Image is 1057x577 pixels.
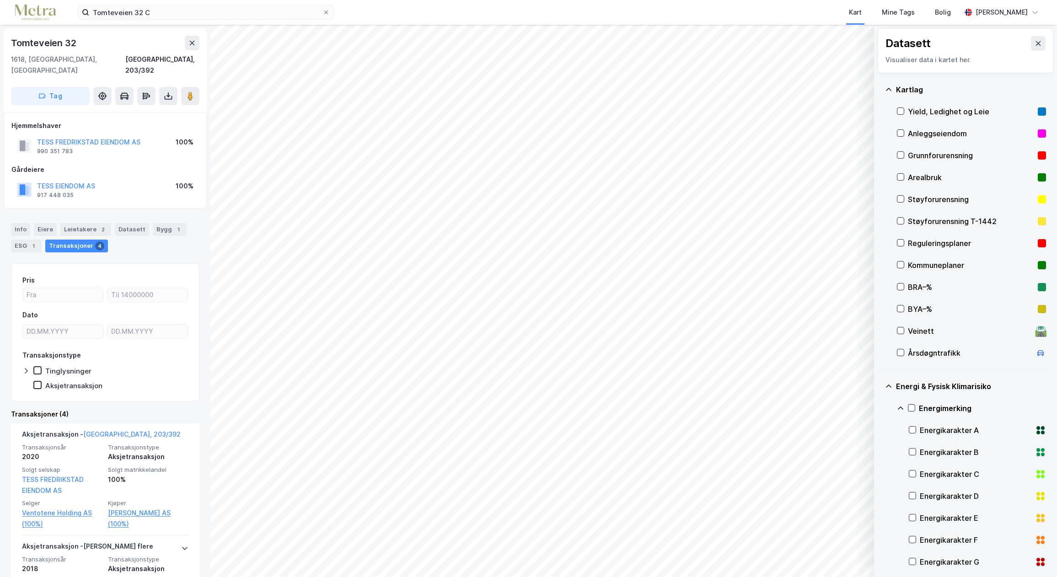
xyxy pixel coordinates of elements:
[920,447,1031,458] div: Energikarakter B
[37,148,73,155] div: 990 351 783
[11,36,78,50] div: Tomteveien 32
[22,350,81,361] div: Transaksjonstype
[908,128,1034,139] div: Anleggseiendom
[1011,533,1057,577] div: Kontrollprogram for chat
[908,194,1034,205] div: Støyforurensning
[108,499,188,507] span: Kjøper
[908,172,1034,183] div: Arealbruk
[108,556,188,563] span: Transaksjonstype
[22,451,102,462] div: 2020
[920,491,1031,502] div: Energikarakter D
[976,7,1028,18] div: [PERSON_NAME]
[920,556,1031,567] div: Energikarakter G
[22,466,102,474] span: Solgt selskap
[22,275,35,286] div: Pris
[108,563,188,574] div: Aksjetransaksjon
[176,137,193,148] div: 100%
[22,443,102,451] span: Transaksjonsår
[37,192,74,199] div: 917 448 035
[919,403,1046,414] div: Energimerking
[885,36,931,51] div: Datasett
[22,310,38,321] div: Dato
[95,241,104,251] div: 4
[908,347,1031,358] div: Årsdøgntrafikk
[174,225,183,234] div: 1
[45,240,108,252] div: Transaksjoner
[11,87,90,105] button: Tag
[89,5,322,19] input: Søk på adresse, matrikkel, gårdeiere, leietakere eller personer
[908,326,1031,337] div: Veinett
[22,475,84,494] a: TESS FREDRIKSTAD EIENDOM AS
[34,223,57,236] div: Eiere
[108,443,188,451] span: Transaksjonstype
[908,282,1034,293] div: BRA–%
[920,425,1031,436] div: Energikarakter A
[22,541,153,556] div: Aksjetransaksjon - [PERSON_NAME] flere
[885,54,1046,65] div: Visualiser data i kartet her.
[1011,533,1057,577] iframe: Chat Widget
[108,474,188,485] div: 100%
[15,5,56,21] img: metra-logo.256734c3b2bbffee19d4.png
[908,150,1034,161] div: Grunnforurensning
[849,7,862,18] div: Kart
[908,106,1034,117] div: Yield, Ledighet og Leie
[115,223,149,236] div: Datasett
[11,164,199,175] div: Gårdeiere
[107,325,188,338] input: DD.MM.YYYY
[896,84,1046,95] div: Kartlag
[920,469,1031,480] div: Energikarakter C
[107,288,188,302] input: Til 14000000
[11,120,199,131] div: Hjemmelshaver
[908,238,1034,249] div: Reguleringsplaner
[153,223,187,236] div: Bygg
[176,181,193,192] div: 100%
[22,508,102,529] a: Ventotene Holding AS (100%)
[22,563,102,574] div: 2018
[108,451,188,462] div: Aksjetransaksjon
[98,225,107,234] div: 2
[935,7,951,18] div: Bolig
[45,367,91,375] div: Tinglysninger
[60,223,111,236] div: Leietakere
[22,556,102,563] span: Transaksjonsår
[908,304,1034,315] div: BYA–%
[11,409,199,420] div: Transaksjoner (4)
[908,260,1034,271] div: Kommuneplaner
[45,381,102,390] div: Aksjetransaksjon
[22,499,102,507] span: Selger
[23,325,103,338] input: DD.MM.YYYY
[882,7,915,18] div: Mine Tags
[920,534,1031,545] div: Energikarakter F
[920,513,1031,524] div: Energikarakter E
[23,288,103,302] input: Fra
[908,216,1034,227] div: Støyforurensning T-1442
[11,54,125,76] div: 1618, [GEOGRAPHIC_DATA], [GEOGRAPHIC_DATA]
[896,381,1046,392] div: Energi & Fysisk Klimarisiko
[108,466,188,474] span: Solgt matrikkelandel
[22,429,181,443] div: Aksjetransaksjon -
[108,508,188,529] a: [PERSON_NAME] AS (100%)
[125,54,199,76] div: [GEOGRAPHIC_DATA], 203/392
[1035,325,1047,337] div: 🛣️
[83,430,181,438] a: [GEOGRAPHIC_DATA], 203/392
[29,241,38,251] div: 1
[11,223,30,236] div: Info
[11,240,42,252] div: ESG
